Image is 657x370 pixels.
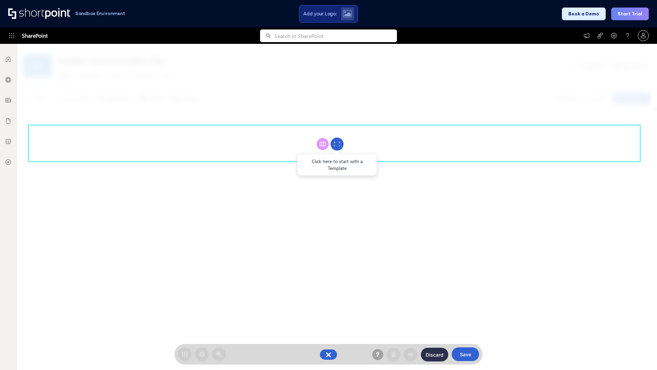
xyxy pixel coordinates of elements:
[562,8,606,20] button: Book a Demo
[343,10,352,17] img: Upload logo
[75,12,125,15] h1: Sandbox Environment
[274,29,397,42] input: Search in SharePoint
[611,8,649,20] button: Start Trial
[22,27,48,44] span: SharePoint
[623,337,657,370] iframe: Chat Widget
[421,348,448,361] button: Discard
[303,11,337,17] span: Add your Logo:
[452,347,479,361] button: Save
